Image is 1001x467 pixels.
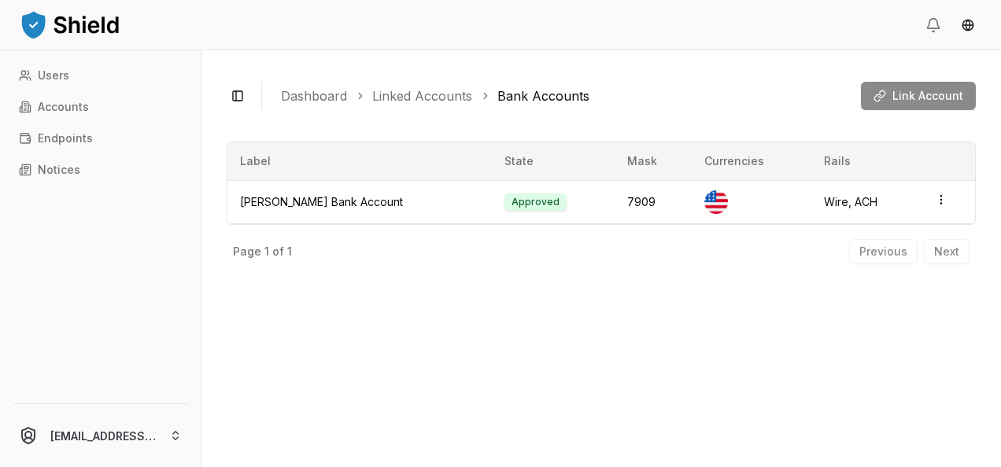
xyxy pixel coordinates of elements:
[264,246,269,257] p: 1
[227,180,492,223] td: [PERSON_NAME] Bank Account
[233,246,261,257] p: Page
[13,94,188,120] a: Accounts
[281,86,347,105] a: Dashboard
[692,142,811,180] th: Currencies
[50,428,157,444] p: [EMAIL_ADDRESS][DOMAIN_NAME]
[281,86,848,105] nav: breadcrumb
[615,180,692,223] td: 7909
[227,142,492,180] th: Label
[497,86,589,105] a: Bank Accounts
[704,190,728,214] img: US Dollar
[372,86,472,105] a: Linked Accounts
[13,63,188,88] a: Users
[811,142,922,180] th: Rails
[38,164,80,175] p: Notices
[38,70,69,81] p: Users
[272,246,284,257] p: of
[287,246,292,257] p: 1
[6,410,194,461] button: [EMAIL_ADDRESS][DOMAIN_NAME]
[824,194,910,210] div: Wire, ACH
[38,133,93,144] p: Endpoints
[13,157,188,182] a: Notices
[615,142,692,180] th: Mask
[19,9,121,40] img: ShieldPay Logo
[38,101,89,112] p: Accounts
[492,142,615,180] th: State
[13,126,188,151] a: Endpoints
